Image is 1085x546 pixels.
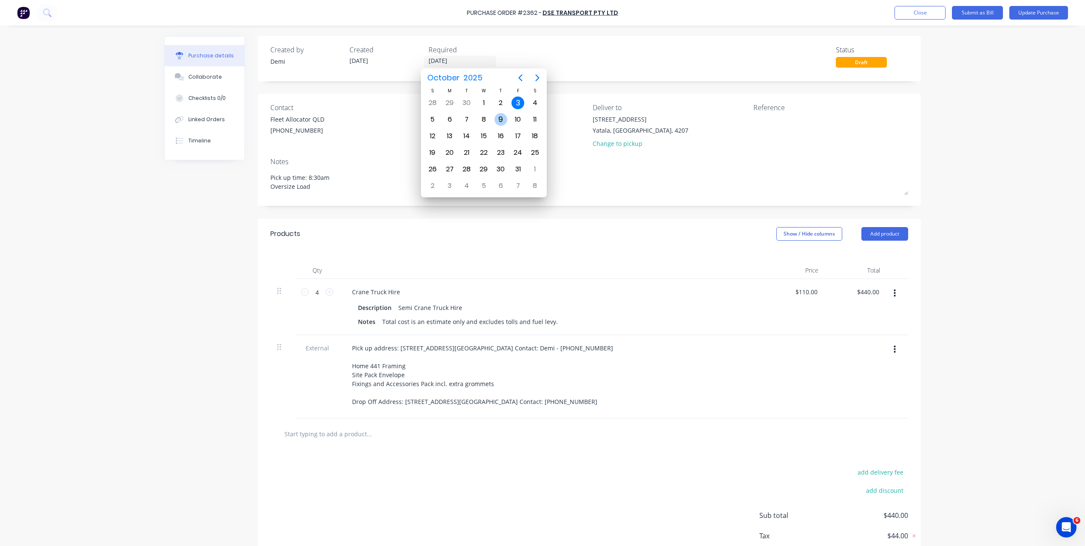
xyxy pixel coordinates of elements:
[1009,6,1068,20] button: Update Purchase
[593,126,688,135] div: Yatala, [GEOGRAPHIC_DATA], 4207
[270,102,425,113] div: Contact
[395,301,466,314] div: Semi Crane Truck Hire
[836,57,887,68] div: Draft
[188,94,226,102] div: Checklists 0/0
[443,113,456,126] div: Monday, October 6, 2025
[593,102,747,113] div: Deliver to
[861,227,908,241] button: Add product
[443,146,456,159] div: Monday, October 20, 2025
[511,97,524,109] div: Today, Friday, October 3, 2025
[526,87,543,94] div: S
[494,146,507,159] div: Thursday, October 23, 2025
[345,342,620,408] div: Pick up address: [STREET_ADDRESS][GEOGRAPHIC_DATA] Contact: Demi - [PHONE_NUMBER] Home 441 Framin...
[426,97,439,109] div: Sunday, September 28, 2025
[270,126,324,135] div: [PHONE_NUMBER]
[528,130,541,142] div: Saturday, October 18, 2025
[424,87,441,94] div: S
[852,466,908,478] button: add delivery fee
[511,146,524,159] div: Friday, October 24, 2025
[443,163,456,176] div: Monday, October 27, 2025
[460,179,473,192] div: Tuesday, November 4, 2025
[511,179,524,192] div: Friday, November 7, 2025
[460,113,473,126] div: Tuesday, October 7, 2025
[425,70,461,85] span: October
[511,163,524,176] div: Friday, October 31, 2025
[426,163,439,176] div: Sunday, October 26, 2025
[458,87,475,94] div: T
[443,130,456,142] div: Monday, October 13, 2025
[349,45,422,55] div: Created
[895,6,946,20] button: Close
[593,115,688,124] div: [STREET_ADDRESS]
[270,115,324,124] div: Fleet Allocator QLD
[165,45,244,66] button: Purchase details
[542,9,618,17] a: DSE Transport Pty Ltd
[460,130,473,142] div: Tuesday, October 14, 2025
[460,146,473,159] div: Tuesday, October 21, 2025
[952,6,1003,20] button: Submit as Bill
[303,344,332,353] span: External
[759,510,823,520] span: Sub total
[188,137,211,145] div: Timeline
[165,130,244,151] button: Timeline
[825,262,887,279] div: Total
[17,6,30,19] img: Factory
[477,146,490,159] div: Wednesday, October 22, 2025
[823,531,908,541] span: $44.00
[284,425,454,442] input: Start typing to add a product...
[861,485,908,496] button: add discount
[492,87,509,94] div: T
[1074,517,1080,524] span: 6
[165,109,244,130] button: Linked Orders
[1056,517,1076,537] iframe: Intercom live chat
[441,87,458,94] div: M
[188,52,234,60] div: Purchase details
[759,531,823,541] span: Tax
[165,66,244,88] button: Collaborate
[379,316,561,328] div: Total cost is an estimate only and excludes tolls and fuel levy.
[270,156,908,167] div: Notes
[355,301,395,314] div: Description
[429,45,501,55] div: Required
[836,45,908,55] div: Status
[764,262,825,279] div: Price
[165,88,244,109] button: Checklists 0/0
[477,130,490,142] div: Wednesday, October 15, 2025
[270,45,343,55] div: Created by
[188,73,222,81] div: Collaborate
[467,9,542,17] div: Purchase Order #2362 -
[477,163,490,176] div: Wednesday, October 29, 2025
[528,179,541,192] div: Saturday, November 8, 2025
[426,179,439,192] div: Sunday, November 2, 2025
[512,69,529,86] button: Previous page
[426,146,439,159] div: Sunday, October 19, 2025
[426,113,439,126] div: Sunday, October 5, 2025
[477,179,490,192] div: Wednesday, November 5, 2025
[823,510,908,520] span: $440.00
[511,130,524,142] div: Friday, October 17, 2025
[509,87,526,94] div: F
[528,113,541,126] div: Saturday, October 11, 2025
[426,130,439,142] div: Sunday, October 12, 2025
[529,69,546,86] button: Next page
[443,97,456,109] div: Monday, September 29, 2025
[494,97,507,109] div: Thursday, October 2, 2025
[345,286,407,298] div: Crane Truck Hire
[494,179,507,192] div: Thursday, November 6, 2025
[528,97,541,109] div: Saturday, October 4, 2025
[477,113,490,126] div: Wednesday, October 8, 2025
[443,179,456,192] div: Monday, November 3, 2025
[355,316,379,328] div: Notes
[188,116,225,123] div: Linked Orders
[475,87,492,94] div: W
[422,70,488,85] button: October2025
[461,70,484,85] span: 2025
[494,130,507,142] div: Thursday, October 16, 2025
[270,229,300,239] div: Products
[477,97,490,109] div: Wednesday, October 1, 2025
[296,262,338,279] div: Qty
[494,113,507,126] div: Thursday, October 9, 2025
[270,169,908,195] textarea: Pick up time: 8:30am Oversize Load
[528,146,541,159] div: Saturday, October 25, 2025
[270,57,343,66] div: Demi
